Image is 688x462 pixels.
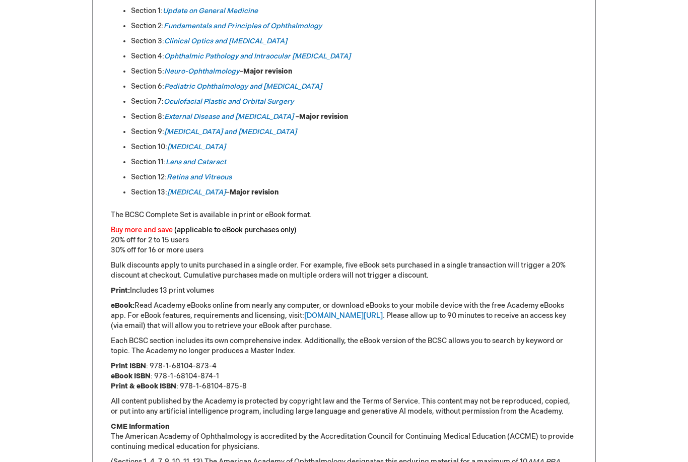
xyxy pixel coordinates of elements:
p: 20% off for 2 to 15 users 30% off for 16 or more users [111,225,577,255]
a: Fundamentals and Principles of Ophthalmology [164,22,322,30]
a: Pediatric Ophthalmology and [MEDICAL_DATA] [164,82,322,91]
a: Oculofacial Plastic and Orbital Surgery [164,97,294,106]
p: Read Academy eBooks online from nearly any computer, or download eBooks to your mobile device wit... [111,301,577,331]
a: Neuro-Ophthalmology [164,67,239,76]
a: Ophthalmic Pathology and Intraocular [MEDICAL_DATA] [164,52,351,60]
a: Clinical Optics and [MEDICAL_DATA] [164,37,287,45]
li: Section 3: [131,36,577,46]
li: Section 7: [131,97,577,107]
strong: Print & eBook ISBN [111,382,176,390]
a: [MEDICAL_DATA] and [MEDICAL_DATA] [164,127,297,136]
a: Lens and Cataract [166,158,226,166]
strong: Print ISBN [111,362,146,370]
strong: Print: [111,286,130,295]
strong: Major revision [230,188,279,196]
a: Retina and Vitreous [167,173,232,181]
li: Section 6: [131,82,577,92]
strong: Major revision [243,67,292,76]
p: : 978-1-68104-873-4 : 978-1-68104-874-1 : 978-1-68104-875-8 [111,361,577,391]
p: The American Academy of Ophthalmology is accredited by the Accreditation Council for Continuing M... [111,422,577,452]
font: (applicable to eBook purchases only) [174,226,297,234]
li: Section 5: – [131,67,577,77]
li: Section 10: [131,142,577,152]
p: Includes 13 print volumes [111,286,577,296]
p: The BCSC Complete Set is available in print or eBook format. [111,210,577,220]
li: Section 11: [131,157,577,167]
font: Buy more and save [111,226,173,234]
li: Section 12: [131,172,577,182]
li: Section 9: [131,127,577,137]
p: Each BCSC section includes its own comprehensive index. Additionally, the eBook version of the BC... [111,336,577,356]
strong: Major revision [299,112,348,121]
li: Section 2: [131,21,577,31]
p: All content published by the Academy is protected by copyright law and the Terms of Service. This... [111,397,577,417]
p: Bulk discounts apply to units purchased in a single order. For example, five eBook sets purchased... [111,260,577,281]
strong: CME Information [111,422,169,431]
li: Section 8: – [131,112,577,122]
strong: eBook ISBN [111,372,151,380]
a: [DOMAIN_NAME][URL] [304,311,383,320]
a: [MEDICAL_DATA] [167,143,226,151]
a: External Disease and [MEDICAL_DATA] [164,112,294,121]
li: Section 1: [131,6,577,16]
li: Section 4: [131,51,577,61]
li: Section 13: – [131,187,577,197]
strong: eBook: [111,301,134,310]
a: Update on General Medicine [163,7,258,15]
a: [MEDICAL_DATA] [167,188,226,196]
